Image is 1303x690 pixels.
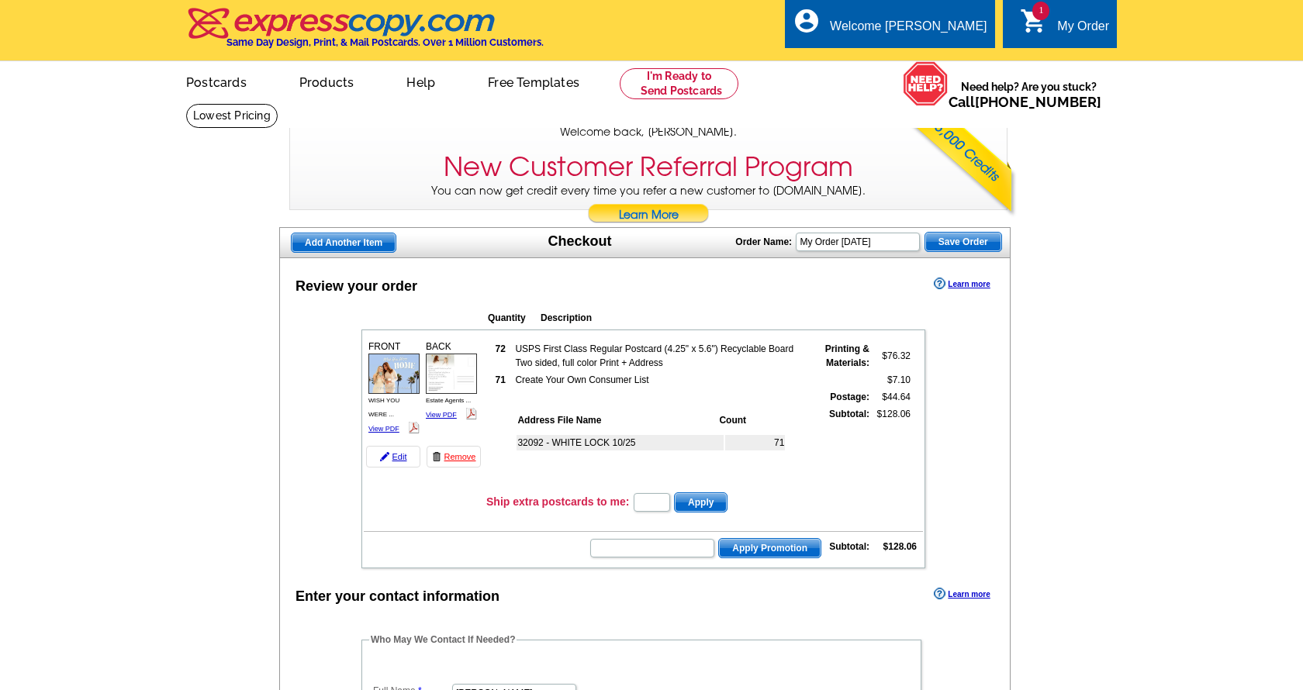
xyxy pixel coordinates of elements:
[719,539,821,557] span: Apply Promotion
[1057,19,1109,41] div: My Order
[872,406,911,487] td: $128.06
[825,343,869,368] strong: Printing & Materials:
[426,354,477,393] img: small-thumb.jpg
[426,397,471,404] span: Estate Agents ...
[292,233,396,252] span: Add Another Item
[560,124,737,140] span: Welcome back, [PERSON_NAME].
[934,278,990,290] a: Learn more
[872,389,911,405] td: $44.64
[883,541,917,552] strong: $128.06
[432,452,441,461] img: trashcan-icon.gif
[925,232,1002,252] button: Save Order
[514,372,807,388] td: Create Your Own Consumer List
[296,586,499,607] div: Enter your contact information
[949,94,1101,110] span: Call
[369,633,517,647] legend: Who May We Contact If Needed?
[793,7,821,35] i: account_circle
[380,452,389,461] img: pencil-icon.gif
[290,183,1007,227] p: You can now get credit every time you refer a new customer to [DOMAIN_NAME].
[934,588,990,600] a: Learn more
[718,538,821,558] button: Apply Promotion
[517,435,724,450] td: 32092 - WHITE LOCK 10/25
[366,446,420,467] a: Edit
[872,372,911,388] td: $7.10
[1020,7,1048,35] i: shopping_cart
[1032,2,1049,20] span: 1
[496,374,506,385] strong: 71
[487,310,538,326] th: Quantity
[496,343,506,354] strong: 72
[735,236,792,247] strong: Order Name:
[426,411,457,419] a: View PDF
[540,310,824,326] th: Description
[674,492,728,512] button: Apply
[830,19,987,41] div: Welcome [PERSON_NAME]
[548,233,612,250] h1: Checkout
[291,233,396,253] a: Add Another Item
[975,94,1101,110] a: [PHONE_NUMBER]
[368,354,420,393] img: small-thumb.jpg
[829,541,869,552] strong: Subtotal:
[368,397,399,418] span: WISH YOU WERE ...
[161,63,271,99] a: Postcards
[949,79,1109,110] span: Need help? Are you stuck?
[718,412,785,428] th: Count
[382,63,460,99] a: Help
[226,36,544,48] h4: Same Day Design, Print, & Mail Postcards. Over 1 Million Customers.
[296,276,417,297] div: Review your order
[872,341,911,371] td: $76.32
[366,337,422,437] div: FRONT
[830,392,869,402] strong: Postage:
[675,493,727,512] span: Apply
[514,341,807,371] td: USPS First Class Regular Postcard (4.25" x 5.6") Recyclable Board Two sided, full color Print + A...
[465,408,477,419] img: pdf_logo.png
[463,63,604,99] a: Free Templates
[427,446,481,467] a: Remove
[486,495,629,509] h3: Ship extra postcards to me:
[1020,17,1109,36] a: 1 shopping_cart My Order
[408,422,420,433] img: pdf_logo.png
[829,409,869,419] strong: Subtotal:
[423,337,479,423] div: BACK
[444,151,853,183] h3: New Customer Referral Program
[587,204,710,227] a: Learn More
[903,61,949,106] img: help
[275,63,379,99] a: Products
[925,233,1001,251] span: Save Order
[368,425,399,433] a: View PDF
[186,19,544,48] a: Same Day Design, Print, & Mail Postcards. Over 1 Million Customers.
[517,412,717,428] th: Address File Name
[725,435,785,450] td: 71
